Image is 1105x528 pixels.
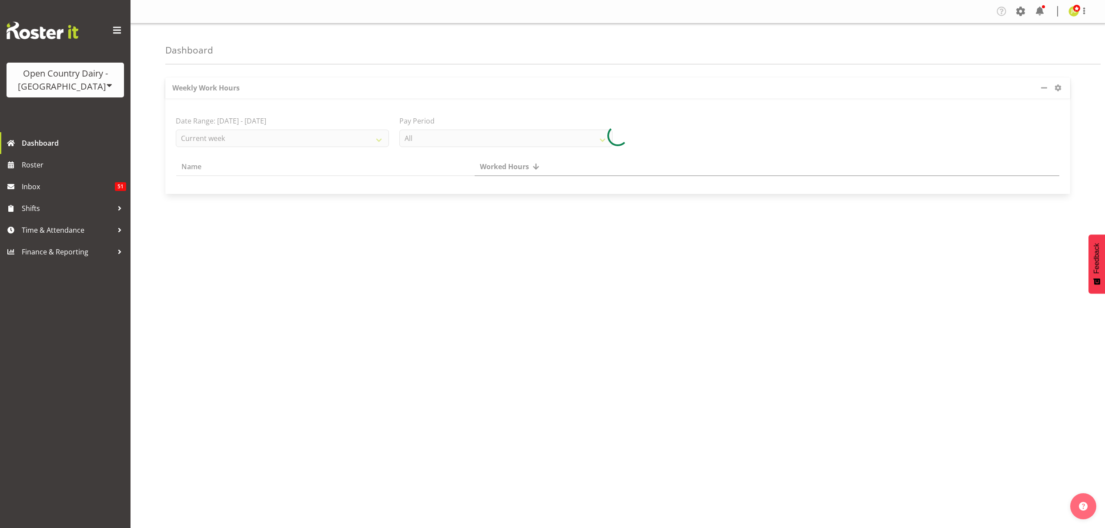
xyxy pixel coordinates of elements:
[22,158,126,171] span: Roster
[1068,6,1079,17] img: jessica-greenwood7429.jpg
[22,137,126,150] span: Dashboard
[22,224,113,237] span: Time & Attendance
[7,22,78,39] img: Rosterit website logo
[15,67,115,93] div: Open Country Dairy - [GEOGRAPHIC_DATA]
[1093,243,1101,274] span: Feedback
[22,202,113,215] span: Shifts
[165,45,213,55] h4: Dashboard
[1088,234,1105,294] button: Feedback - Show survey
[1079,502,1088,511] img: help-xxl-2.png
[22,180,115,193] span: Inbox
[115,182,126,191] span: 51
[22,245,113,258] span: Finance & Reporting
